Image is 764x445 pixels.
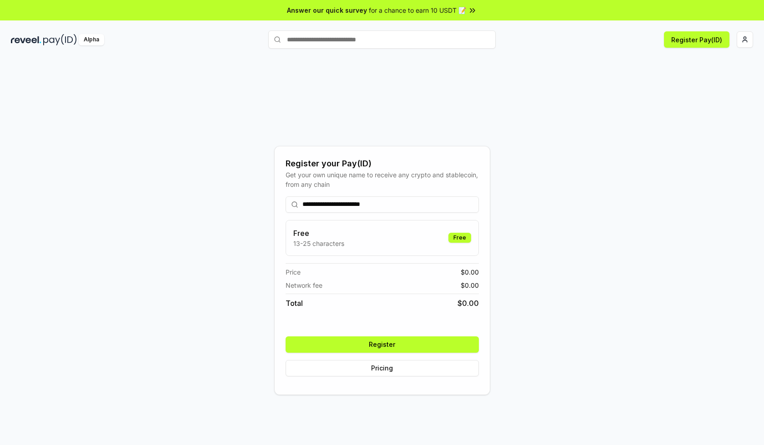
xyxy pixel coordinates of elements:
h3: Free [293,228,344,239]
button: Register Pay(ID) [664,31,729,48]
span: $ 0.00 [461,267,479,277]
button: Pricing [286,360,479,376]
p: 13-25 characters [293,239,344,248]
span: Answer our quick survey [287,5,367,15]
div: Register your Pay(ID) [286,157,479,170]
span: Network fee [286,280,322,290]
img: pay_id [43,34,77,45]
span: $ 0.00 [457,298,479,309]
div: Alpha [79,34,104,45]
span: for a chance to earn 10 USDT 📝 [369,5,466,15]
img: reveel_dark [11,34,41,45]
span: Price [286,267,301,277]
span: Total [286,298,303,309]
span: $ 0.00 [461,280,479,290]
button: Register [286,336,479,353]
div: Free [448,233,471,243]
div: Get your own unique name to receive any crypto and stablecoin, from any chain [286,170,479,189]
